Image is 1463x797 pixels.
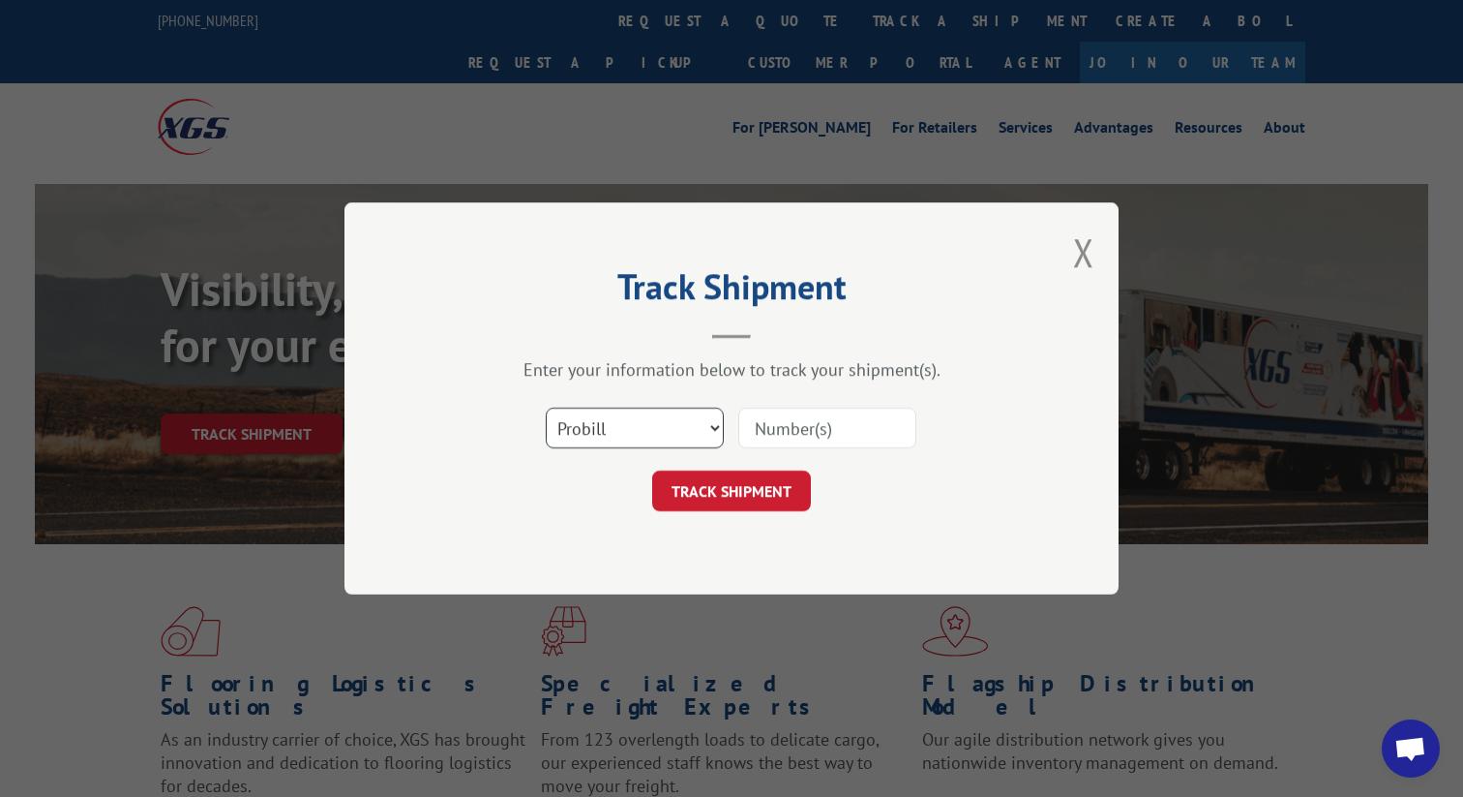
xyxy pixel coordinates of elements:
h2: Track Shipment [441,273,1022,310]
button: TRACK SHIPMENT [652,471,811,511]
button: Close modal [1073,227,1094,278]
div: Enter your information below to track your shipment(s). [441,358,1022,381]
div: Open chat [1382,720,1440,778]
input: Number(s) [738,408,916,448]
